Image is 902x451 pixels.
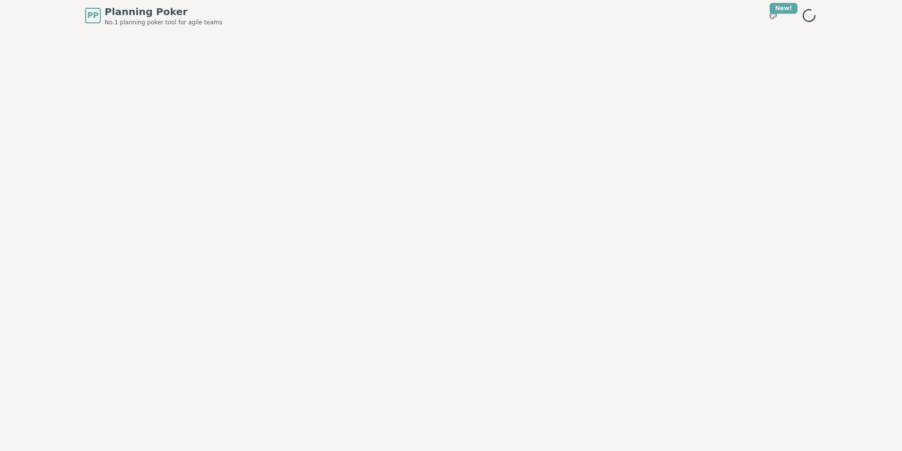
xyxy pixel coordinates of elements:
[87,10,98,21] span: PP
[85,5,222,26] a: PPPlanning PokerNo.1 planning poker tool for agile teams
[105,18,222,26] span: No.1 planning poker tool for agile teams
[764,7,782,24] button: New!
[105,5,222,18] span: Planning Poker
[770,3,797,14] div: New!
